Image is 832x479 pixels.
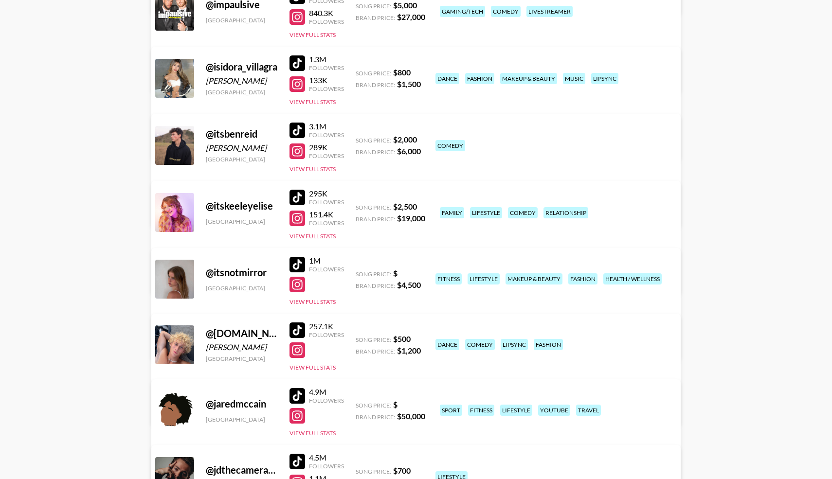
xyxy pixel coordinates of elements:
div: lifestyle [468,273,500,284]
div: dance [435,339,459,350]
div: @ [DOMAIN_NAME][PERSON_NAME] [206,327,278,339]
div: 133K [309,75,344,85]
div: @ itsbenreid [206,128,278,140]
div: @ jdthecameraguy [206,464,278,476]
div: 1.3M [309,54,344,64]
span: Song Price: [356,270,391,278]
div: 4.9M [309,387,344,397]
strong: $ [393,268,398,278]
div: [PERSON_NAME] [206,143,278,153]
div: travel [576,405,601,416]
div: 3.1M [309,122,344,131]
div: [GEOGRAPHIC_DATA] [206,89,278,96]
div: 295K [309,189,344,198]
div: Followers [309,397,344,404]
div: 151.4K [309,210,344,219]
strong: $ 2,000 [393,135,417,144]
span: Song Price: [356,204,391,211]
div: @ itskeeleyelise [206,200,278,212]
div: Followers [309,18,344,25]
strong: $ 800 [393,68,411,77]
button: View Full Stats [289,429,336,437]
button: View Full Stats [289,364,336,371]
div: [GEOGRAPHIC_DATA] [206,416,278,423]
div: makeup & beauty [506,273,562,284]
div: gaming/tech [440,6,485,17]
span: Brand Price: [356,215,395,223]
strong: $ 5,000 [393,0,417,10]
div: comedy [465,339,495,350]
div: Followers [309,152,344,160]
span: Song Price: [356,468,391,475]
div: Followers [309,85,344,92]
div: family [440,207,464,218]
div: [GEOGRAPHIC_DATA] [206,284,278,292]
div: 1M [309,256,344,266]
div: lifestyle [470,207,502,218]
button: View Full Stats [289,232,336,240]
strong: $ 4,500 [397,280,421,289]
div: comedy [491,6,521,17]
div: dance [435,73,459,84]
span: Brand Price: [356,14,395,21]
button: View Full Stats [289,165,336,173]
div: [PERSON_NAME] [206,342,278,352]
div: [PERSON_NAME] [206,76,278,86]
strong: $ 500 [393,334,411,343]
div: lipsync [501,339,528,350]
div: comedy [435,140,465,151]
div: Followers [309,266,344,273]
div: makeup & beauty [500,73,557,84]
strong: $ 6,000 [397,146,421,156]
div: 257.1K [309,321,344,331]
div: sport [440,405,462,416]
div: 840.3K [309,8,344,18]
div: lifestyle [500,405,532,416]
div: Followers [309,219,344,227]
div: fashion [568,273,597,284]
div: 289K [309,142,344,152]
strong: $ 50,000 [397,411,425,421]
span: Song Price: [356,2,391,10]
div: livestreamer [526,6,573,17]
div: relationship [543,207,588,218]
strong: $ 1,200 [397,346,421,355]
span: Brand Price: [356,413,395,421]
div: Followers [309,462,344,470]
button: View Full Stats [289,98,336,106]
div: health / wellness [603,273,662,284]
strong: $ [393,400,398,409]
div: 4.5M [309,453,344,462]
strong: $ 27,000 [397,12,425,21]
div: fashion [534,339,563,350]
div: [GEOGRAPHIC_DATA] [206,218,278,225]
div: [GEOGRAPHIC_DATA] [206,355,278,362]
div: Followers [309,331,344,338]
div: lipsync [591,73,618,84]
strong: $ 2,500 [393,202,417,211]
div: Followers [309,64,344,71]
div: fashion [465,73,494,84]
div: music [563,73,585,84]
div: fitness [435,273,462,284]
span: Song Price: [356,402,391,409]
div: [GEOGRAPHIC_DATA] [206,17,278,24]
span: Brand Price: [356,81,395,89]
div: comedy [508,207,538,218]
div: [GEOGRAPHIC_DATA] [206,156,278,163]
div: youtube [538,405,570,416]
span: Song Price: [356,336,391,343]
div: fitness [468,405,494,416]
button: View Full Stats [289,298,336,305]
strong: $ 19,000 [397,213,425,223]
button: View Full Stats [289,31,336,38]
span: Brand Price: [356,282,395,289]
span: Brand Price: [356,148,395,156]
span: Brand Price: [356,348,395,355]
div: @ itsnotmirror [206,266,278,279]
strong: $ 1,500 [397,79,421,89]
div: @ jaredmccain [206,398,278,410]
span: Song Price: [356,137,391,144]
div: @ isidora_villagra [206,61,278,73]
div: Followers [309,198,344,206]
